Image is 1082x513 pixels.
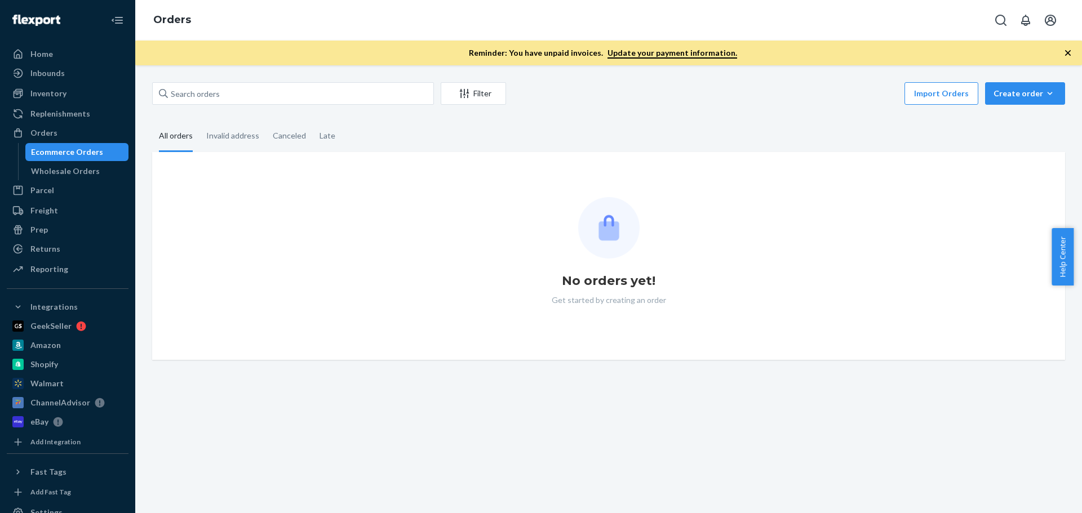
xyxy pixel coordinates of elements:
[159,121,193,152] div: All orders
[30,378,64,389] div: Walmart
[7,336,128,354] a: Amazon
[30,264,68,275] div: Reporting
[7,355,128,373] a: Shopify
[552,295,666,306] p: Get started by creating an order
[985,82,1065,105] button: Create order
[7,45,128,63] a: Home
[7,181,128,199] a: Parcel
[30,108,90,119] div: Replenishments
[7,394,128,412] a: ChannelAdvisor
[7,221,128,239] a: Prep
[1039,9,1062,32] button: Open account menu
[7,64,128,82] a: Inbounds
[30,205,58,216] div: Freight
[273,121,306,150] div: Canceled
[7,298,128,316] button: Integrations
[30,320,72,332] div: GeekSeller
[469,47,737,59] p: Reminder: You have unpaid invoices.
[30,340,61,351] div: Amazon
[30,68,65,79] div: Inbounds
[30,301,78,313] div: Integrations
[7,317,128,335] a: GeekSeller
[152,82,434,105] input: Search orders
[994,88,1057,99] div: Create order
[30,359,58,370] div: Shopify
[12,15,60,26] img: Flexport logo
[990,9,1012,32] button: Open Search Box
[31,166,100,177] div: Wholesale Orders
[144,4,200,37] ol: breadcrumbs
[30,224,48,235] div: Prep
[30,416,48,427] div: eBay
[441,82,506,105] button: Filter
[1014,9,1037,32] button: Open notifications
[30,88,66,99] div: Inventory
[153,14,191,26] a: Orders
[7,463,128,481] button: Fast Tags
[7,485,128,499] a: Add Fast Tag
[7,105,128,123] a: Replenishments
[7,413,128,431] a: eBay
[30,397,90,408] div: ChannelAdvisor
[106,9,128,32] button: Close Navigation
[30,466,66,478] div: Fast Tags
[7,260,128,278] a: Reporting
[30,48,53,60] div: Home
[7,374,128,392] a: Walmart
[7,124,128,142] a: Orders
[30,437,81,447] div: Add Integration
[25,143,129,161] a: Ecommerce Orders
[206,121,259,150] div: Invalid address
[562,272,655,290] h1: No orders yet!
[30,487,71,497] div: Add Fast Tag
[30,243,60,255] div: Returns
[7,240,128,258] a: Returns
[904,82,978,105] button: Import Orders
[578,197,640,258] img: Empty list
[320,121,335,150] div: Late
[7,435,128,449] a: Add Integration
[30,185,54,196] div: Parcel
[607,48,737,59] a: Update your payment information.
[7,84,128,102] a: Inventory
[31,146,103,158] div: Ecommerce Orders
[30,127,57,139] div: Orders
[441,88,505,99] div: Filter
[25,162,129,180] a: Wholesale Orders
[1052,228,1074,286] button: Help Center
[7,202,128,220] a: Freight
